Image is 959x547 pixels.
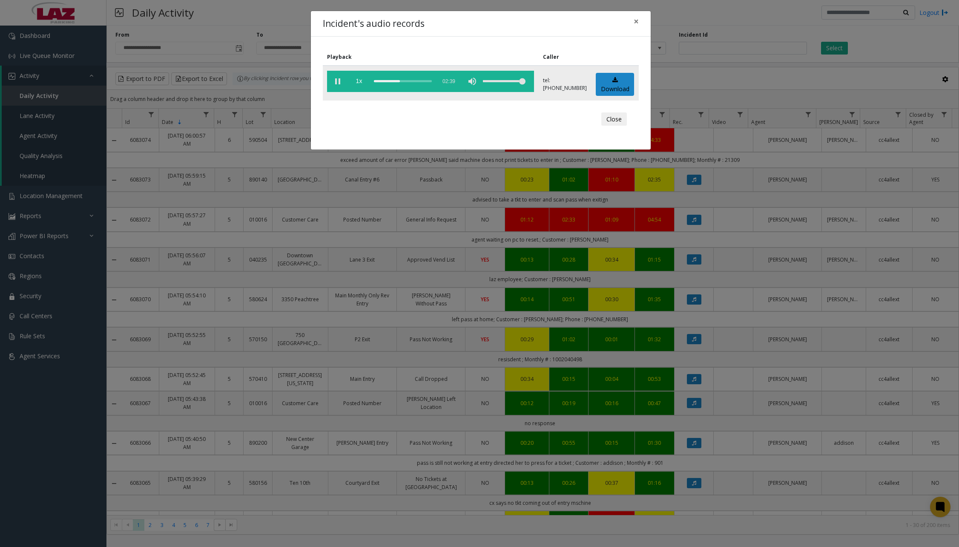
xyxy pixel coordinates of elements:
a: Download [596,73,634,96]
h4: Incident's audio records [323,17,425,31]
div: volume level [483,71,525,92]
button: Close [601,112,627,126]
p: tel:[PHONE_NUMBER] [543,77,587,92]
th: Caller [539,49,591,66]
th: Playback [323,49,539,66]
div: scrub bar [374,71,432,92]
span: playback speed button [348,71,370,92]
button: Close [628,11,645,32]
span: × [634,15,639,27]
